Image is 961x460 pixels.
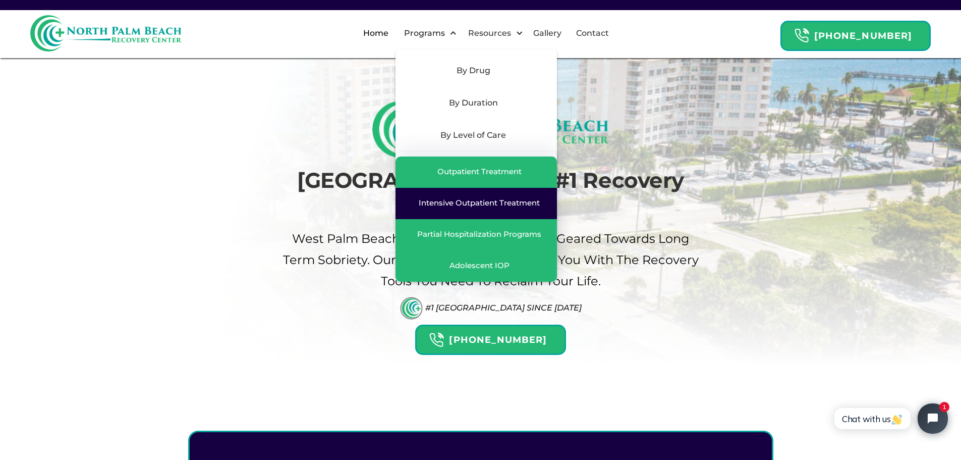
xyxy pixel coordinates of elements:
div: By Level of Care [402,129,545,141]
p: West palm beach's Choice For drug Rehab Geared Towards Long term sobriety. Our Recovery Center pr... [281,228,700,292]
div: By Duration [395,87,557,119]
div: Mental Health [395,151,557,184]
strong: [PHONE_NUMBER] [449,334,547,345]
nav: Programs [395,49,557,184]
div: By Drug [395,55,557,87]
a: Intensive Outpatient Treatment [395,188,557,219]
div: Intensive Outpatient Treatment [419,198,540,208]
img: Header Calendar Icons [794,28,809,43]
a: Contact [570,17,615,49]
nav: By Level of Care [395,151,557,282]
a: Outpatient Treatment [395,157,557,188]
a: Home [357,17,394,49]
a: Gallery [527,17,568,49]
a: Adolescent IOP [395,250,557,282]
iframe: Tidio Chat [823,395,956,442]
div: Resources [466,27,514,39]
a: Header Calendar Icons[PHONE_NUMBER] [415,320,566,355]
div: By Drug [402,65,545,77]
div: Partial Hospitalization Programs [417,229,541,239]
strong: [PHONE_NUMBER] [814,30,912,41]
div: Adolescent IOP [449,261,510,271]
div: Programs [395,17,460,49]
div: Outpatient Treatment [437,167,522,177]
img: North Palm Beach Recovery Logo (Rectangle) [372,101,609,158]
div: By Duration [402,97,545,109]
div: By Level of Care [395,119,557,151]
img: Header Calendar Icons [429,332,444,348]
a: Partial Hospitalization Programs [395,219,557,250]
h1: [GEOGRAPHIC_DATA]'s #1 Recovery Center [281,168,700,219]
div: Programs [402,27,447,39]
div: #1 [GEOGRAPHIC_DATA] Since [DATE] [425,303,582,313]
a: Header Calendar Icons[PHONE_NUMBER] [780,16,931,51]
div: Resources [460,17,526,49]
